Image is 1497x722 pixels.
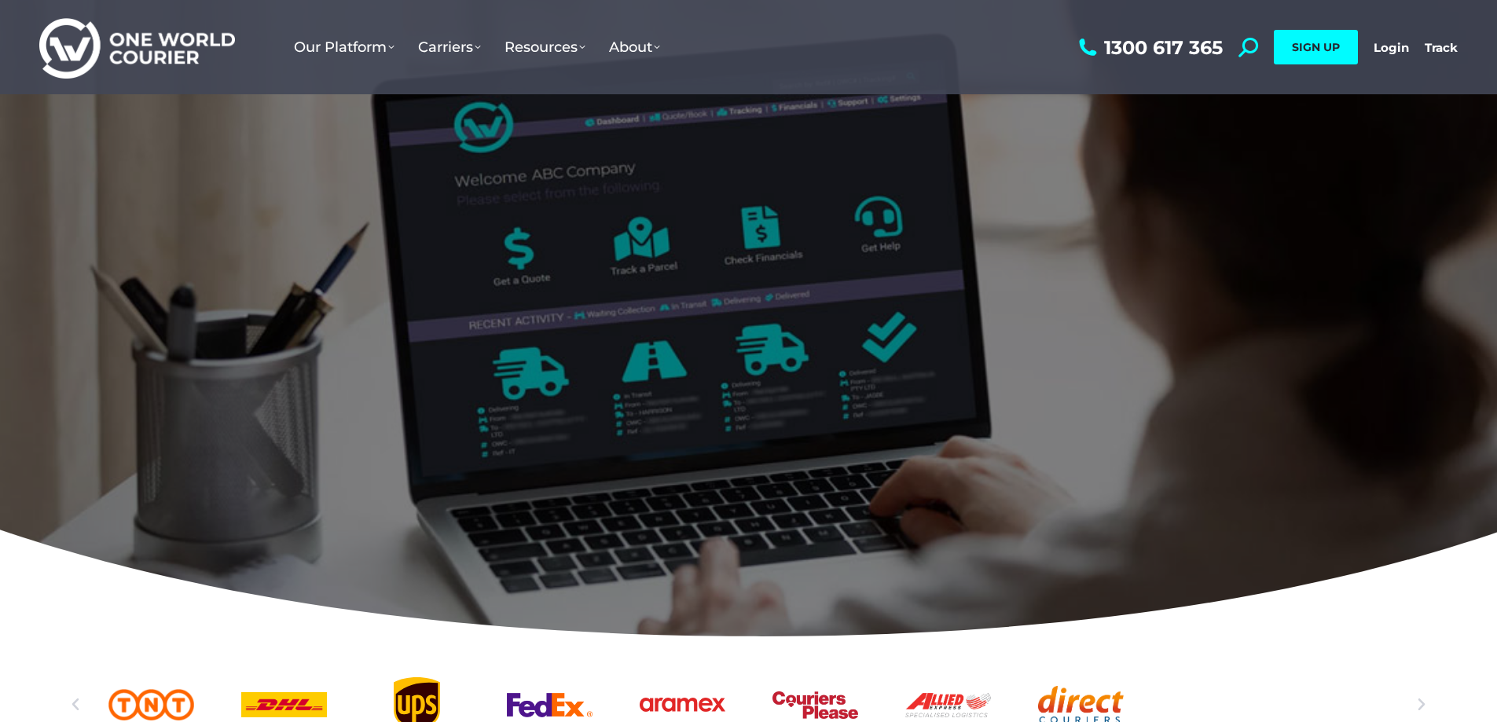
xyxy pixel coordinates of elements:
a: Track [1425,40,1458,55]
a: Carriers [406,23,493,71]
a: Our Platform [282,23,406,71]
a: SIGN UP [1274,30,1358,64]
a: Resources [493,23,597,71]
span: Resources [505,38,585,56]
span: About [609,38,660,56]
a: 1300 617 365 [1075,38,1223,57]
a: About [597,23,672,71]
span: Carriers [418,38,481,56]
a: Login [1374,40,1409,55]
span: SIGN UP [1292,40,1340,54]
img: One World Courier [39,16,235,79]
span: Our Platform [294,38,394,56]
